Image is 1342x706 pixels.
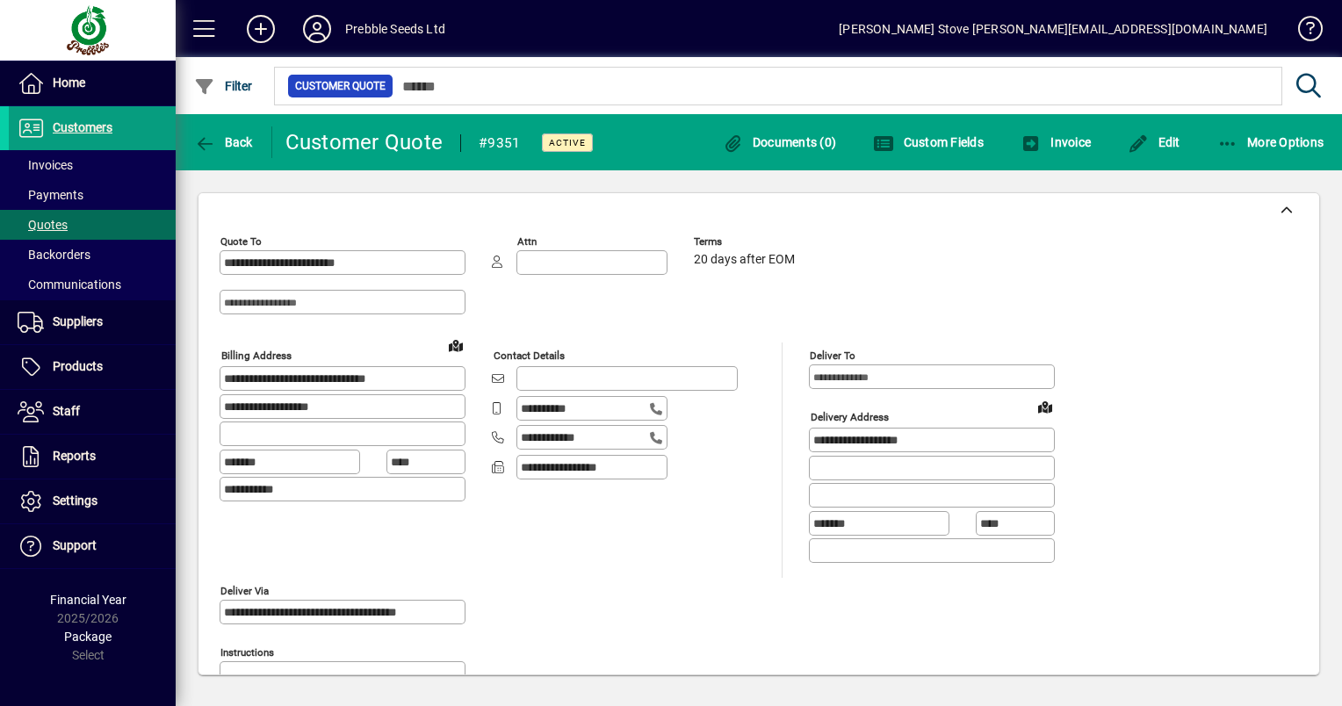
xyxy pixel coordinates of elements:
[718,126,841,158] button: Documents (0)
[839,15,1267,43] div: [PERSON_NAME] Stove [PERSON_NAME][EMAIL_ADDRESS][DOMAIN_NAME]
[53,76,85,90] span: Home
[53,493,97,508] span: Settings
[295,77,386,95] span: Customer Quote
[285,128,444,156] div: Customer Quote
[1285,4,1320,61] a: Knowledge Base
[9,180,176,210] a: Payments
[18,158,73,172] span: Invoices
[9,270,176,299] a: Communications
[220,235,262,248] mat-label: Quote To
[190,126,257,158] button: Back
[9,61,176,105] a: Home
[1213,126,1329,158] button: More Options
[694,236,799,248] span: Terms
[479,129,520,157] div: #9351
[233,13,289,45] button: Add
[345,15,445,43] div: Prebble Seeds Ltd
[53,538,97,552] span: Support
[64,630,112,644] span: Package
[194,79,253,93] span: Filter
[517,235,537,248] mat-label: Attn
[810,349,855,362] mat-label: Deliver To
[1128,135,1180,149] span: Edit
[9,240,176,270] a: Backorders
[9,300,176,344] a: Suppliers
[9,479,176,523] a: Settings
[53,449,96,463] span: Reports
[9,210,176,240] a: Quotes
[1217,135,1324,149] span: More Options
[694,253,795,267] span: 20 days after EOM
[442,331,470,359] a: View on map
[9,390,176,434] a: Staff
[9,150,176,180] a: Invoices
[549,137,586,148] span: Active
[289,13,345,45] button: Profile
[1123,126,1185,158] button: Edit
[1031,393,1059,421] a: View on map
[9,435,176,479] a: Reports
[220,584,269,596] mat-label: Deliver via
[9,345,176,389] a: Products
[1021,135,1091,149] span: Invoice
[873,135,984,149] span: Custom Fields
[220,645,274,658] mat-label: Instructions
[18,248,90,262] span: Backorders
[190,70,257,102] button: Filter
[176,126,272,158] app-page-header-button: Back
[50,593,126,607] span: Financial Year
[53,120,112,134] span: Customers
[722,135,836,149] span: Documents (0)
[53,404,80,418] span: Staff
[18,188,83,202] span: Payments
[9,524,176,568] a: Support
[18,277,121,292] span: Communications
[53,314,103,328] span: Suppliers
[1016,126,1095,158] button: Invoice
[194,135,253,149] span: Back
[869,126,988,158] button: Custom Fields
[18,218,68,232] span: Quotes
[53,359,103,373] span: Products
